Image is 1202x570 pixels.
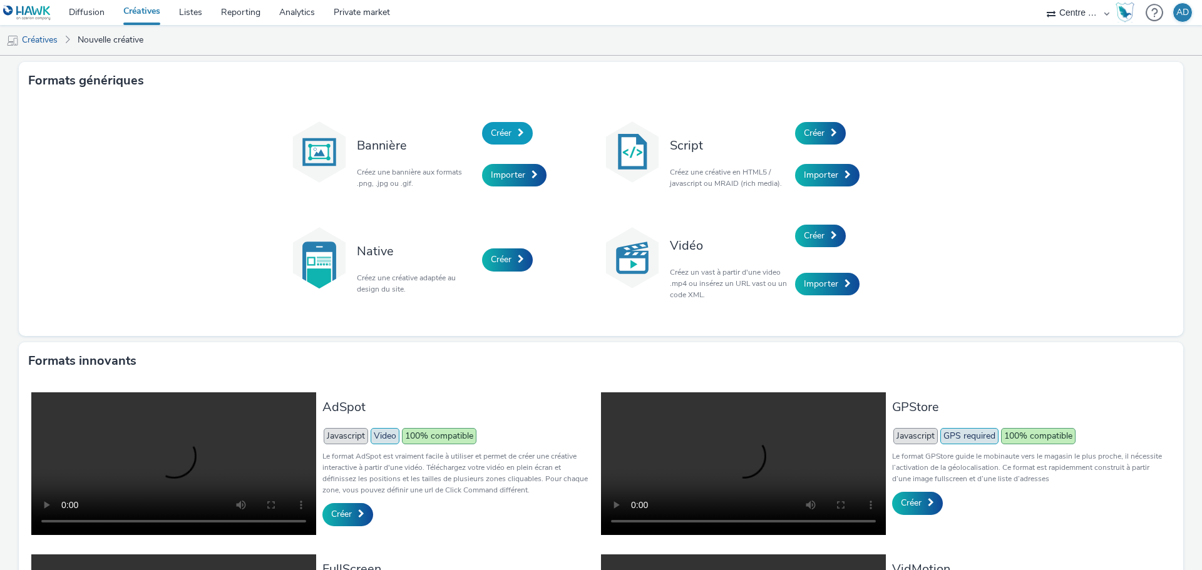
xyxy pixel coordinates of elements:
[482,164,547,186] a: Importer
[1116,3,1134,23] img: Hawk Academy
[670,137,789,154] h3: Script
[601,121,664,183] img: code.svg
[892,399,1164,415] h3: GPStore
[892,450,1164,484] p: Le format GPStore guide le mobinaute vers le magasin le plus proche, il nécessite l’activation de...
[1116,3,1139,23] a: Hawk Academy
[71,25,150,55] a: Nouvelle créative
[288,226,351,289] img: native.svg
[371,428,399,444] span: Video
[357,137,476,154] h3: Bannière
[601,226,664,289] img: video.svg
[3,5,51,21] img: undefined Logo
[322,450,595,496] p: Le format AdSpot est vraiment facile à utiliser et permet de créer une créative interactive à par...
[670,237,789,254] h3: Vidéo
[893,428,938,444] span: Javascript
[322,503,373,526] a: Créer
[357,272,476,295] p: Créez une créative adaptée au design du site.
[670,166,789,189] p: Créez une créative en HTML5 / javascript ou MRAID (rich media).
[804,127,824,139] span: Créer
[331,508,352,520] span: Créer
[670,267,789,300] p: Créez un vast à partir d'une video .mp4 ou insérez un URL vast ou un code XML.
[1176,3,1189,22] div: AD
[804,278,838,290] span: Importer
[901,497,922,509] span: Créer
[324,428,368,444] span: Javascript
[491,127,511,139] span: Créer
[795,273,860,295] a: Importer
[357,243,476,260] h3: Native
[491,169,525,181] span: Importer
[28,71,144,90] h3: Formats génériques
[322,399,595,415] h3: AdSpot
[892,492,943,514] a: Créer
[491,253,511,265] span: Créer
[804,169,838,181] span: Importer
[795,225,846,247] a: Créer
[482,248,533,271] a: Créer
[804,230,824,242] span: Créer
[6,34,19,47] img: mobile
[482,122,533,145] a: Créer
[795,164,860,186] a: Importer
[28,352,136,370] h3: Formats innovants
[1001,428,1076,444] span: 100% compatible
[940,428,999,444] span: GPS required
[402,428,476,444] span: 100% compatible
[795,122,846,145] a: Créer
[357,166,476,189] p: Créez une bannière aux formats .png, .jpg ou .gif.
[288,121,351,183] img: banner.svg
